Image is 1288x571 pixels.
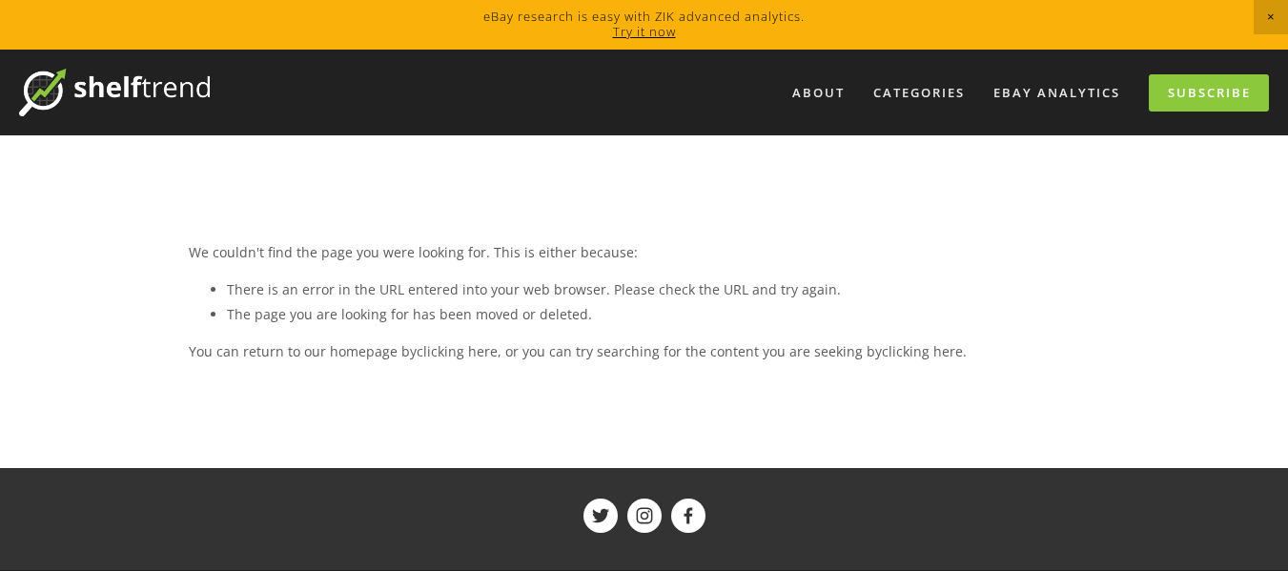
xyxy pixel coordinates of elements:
a: ShelfTrend [583,499,618,533]
p: We couldn't find the page you were looking for. This is either because: [189,240,1100,264]
a: ShelfTrend [671,499,705,533]
img: ShelfTrend [19,69,210,116]
a: ShelfTrend [627,499,662,533]
li: The page you are looking for has been moved or deleted. [227,302,1100,326]
p: You can return to our homepage by , or you can try searching for the content you are seeking by . [189,339,1100,363]
li: There is an error in the URL entered into your web browser. Please check the URL and try again. [227,277,1100,301]
div: Categories [861,77,977,109]
a: Try it now [613,23,676,40]
a: Subscribe [1149,74,1269,112]
a: clicking here [882,342,963,360]
a: About [780,77,857,109]
a: clicking here [417,342,498,360]
a: eBay Analytics [981,77,1133,109]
